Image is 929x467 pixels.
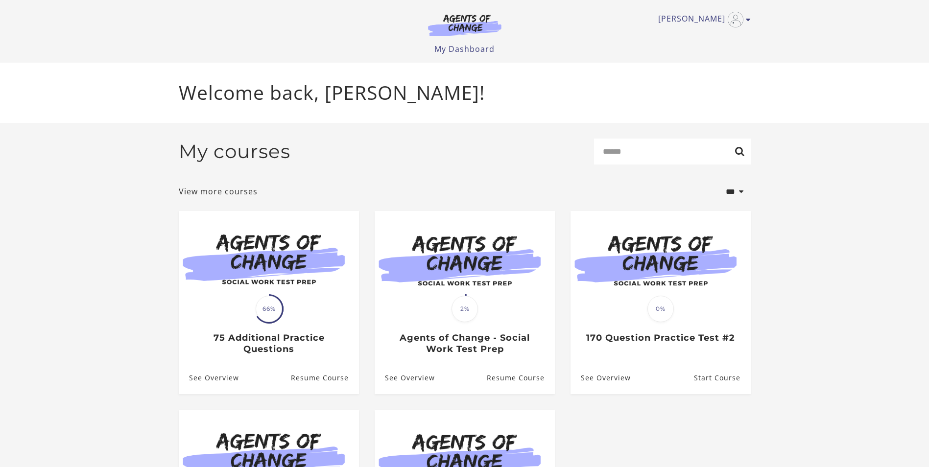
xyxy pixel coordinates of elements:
[434,44,495,54] a: My Dashboard
[385,332,544,354] h3: Agents of Change - Social Work Test Prep
[375,362,435,394] a: Agents of Change - Social Work Test Prep: See Overview
[647,296,674,322] span: 0%
[189,332,348,354] h3: 75 Additional Practice Questions
[418,14,512,36] img: Agents of Change Logo
[452,296,478,322] span: 2%
[179,362,239,394] a: 75 Additional Practice Questions: See Overview
[179,186,258,197] a: View more courses
[179,78,751,107] p: Welcome back, [PERSON_NAME]!
[581,332,740,344] h3: 170 Question Practice Test #2
[179,140,290,163] h2: My courses
[486,362,554,394] a: Agents of Change - Social Work Test Prep: Resume Course
[290,362,358,394] a: 75 Additional Practice Questions: Resume Course
[693,362,750,394] a: 170 Question Practice Test #2: Resume Course
[571,362,631,394] a: 170 Question Practice Test #2: See Overview
[256,296,282,322] span: 66%
[658,12,746,27] a: Toggle menu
